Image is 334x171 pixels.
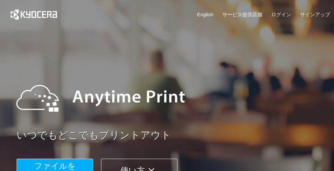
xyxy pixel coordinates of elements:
a: サービス提供店舗 [222,11,262,18]
a: サインアップ [300,11,330,18]
a: ログイン [271,11,291,18]
a: English [197,11,213,18]
a: いつでもどこでもプリントアウト [17,128,334,142]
